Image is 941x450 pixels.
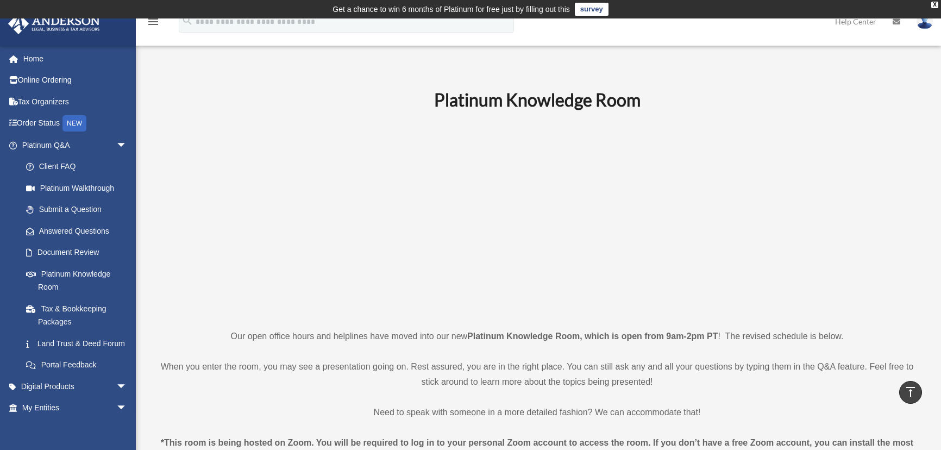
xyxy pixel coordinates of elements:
[5,13,103,34] img: Anderson Advisors Platinum Portal
[116,134,138,157] span: arrow_drop_down
[904,385,917,398] i: vertical_align_top
[575,3,608,16] a: survey
[155,329,919,344] p: Our open office hours and helplines have moved into our new ! The revised schedule is below.
[15,220,143,242] a: Answered Questions
[8,376,143,397] a: Digital Productsarrow_drop_down
[155,405,919,420] p: Need to speak with someone in a more detailed fashion? We can accommodate that!
[15,177,143,199] a: Platinum Walkthrough
[62,115,86,132] div: NEW
[8,48,143,70] a: Home
[8,70,143,91] a: Online Ordering
[181,15,193,27] i: search
[931,2,938,8] div: close
[147,19,160,28] a: menu
[15,263,138,298] a: Platinum Knowledge Room
[8,91,143,112] a: Tax Organizers
[147,15,160,28] i: menu
[15,333,143,354] a: Land Trust & Deed Forum
[434,89,641,110] b: Platinum Knowledge Room
[8,397,143,419] a: My Entitiesarrow_drop_down
[155,359,919,390] p: When you enter the room, you may see a presentation going on. Rest assured, you are in the right ...
[15,242,143,264] a: Document Review
[15,199,143,221] a: Submit a Question
[333,3,570,16] div: Get a chance to win 6 months of Platinum for free just by filling out this
[899,381,922,404] a: vertical_align_top
[8,134,143,156] a: Platinum Q&Aarrow_drop_down
[15,156,143,178] a: Client FAQ
[8,112,143,135] a: Order StatusNEW
[467,332,718,341] strong: Platinum Knowledge Room, which is open from 9am-2pm PT
[15,298,143,333] a: Tax & Bookkeeping Packages
[374,125,700,309] iframe: 231110_Toby_KnowledgeRoom
[116,397,138,420] span: arrow_drop_down
[917,14,933,29] img: User Pic
[116,376,138,398] span: arrow_drop_down
[15,354,143,376] a: Portal Feedback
